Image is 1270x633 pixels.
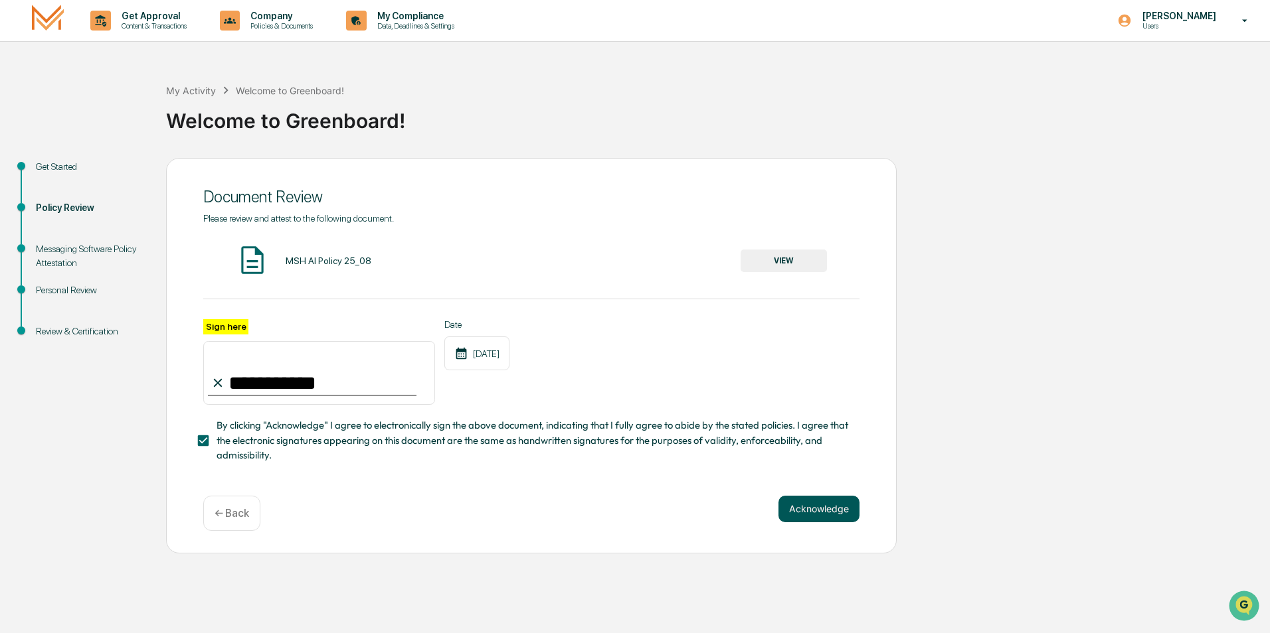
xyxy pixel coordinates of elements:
[1227,589,1263,625] iframe: Open customer support
[36,283,145,297] div: Personal Review
[110,167,165,180] span: Attestations
[45,102,218,115] div: Start new chat
[32,5,64,36] img: logo
[203,187,860,206] div: Document Review
[367,21,461,31] p: Data, Deadlines & Settings
[36,242,145,270] div: Messaging Software Policy Attestation
[27,167,86,180] span: Preclearance
[13,102,37,125] img: 1746055101610-c473b297-6a78-478c-a979-82029cc54cd1
[444,319,509,330] label: Date
[13,194,24,204] div: 🔎
[166,98,1263,133] div: Welcome to Greenboard!
[36,160,145,174] div: Get Started
[8,187,89,211] a: 🔎Data Lookup
[13,169,24,179] div: 🖐️
[217,418,849,462] span: By clicking "Acknowledge" I agree to electronically sign the above document, indicating that I fu...
[111,21,193,31] p: Content & Transactions
[36,324,145,338] div: Review & Certification
[236,85,344,96] div: Welcome to Greenboard!
[286,255,371,266] div: MSH AI Policy 25_08
[240,21,319,31] p: Policies & Documents
[203,319,248,334] label: Sign here
[8,162,91,186] a: 🖐️Preclearance
[45,115,168,125] div: We're available if you need us!
[94,224,161,235] a: Powered byPylon
[367,11,461,21] p: My Compliance
[236,244,269,277] img: Document Icon
[240,11,319,21] p: Company
[111,11,193,21] p: Get Approval
[741,249,827,272] button: VIEW
[166,85,216,96] div: My Activity
[778,496,860,522] button: Acknowledge
[132,225,161,235] span: Pylon
[444,336,509,370] div: [DATE]
[1132,21,1223,31] p: Users
[226,105,242,121] button: Start new chat
[27,192,84,206] span: Data Lookup
[203,213,394,224] span: Please review and attest to the following document.
[91,162,170,186] a: 🗄️Attestations
[36,201,145,215] div: Policy Review
[1132,11,1223,21] p: [PERSON_NAME]
[13,28,242,49] p: How can we help?
[215,507,249,520] p: ← Back
[96,169,107,179] div: 🗄️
